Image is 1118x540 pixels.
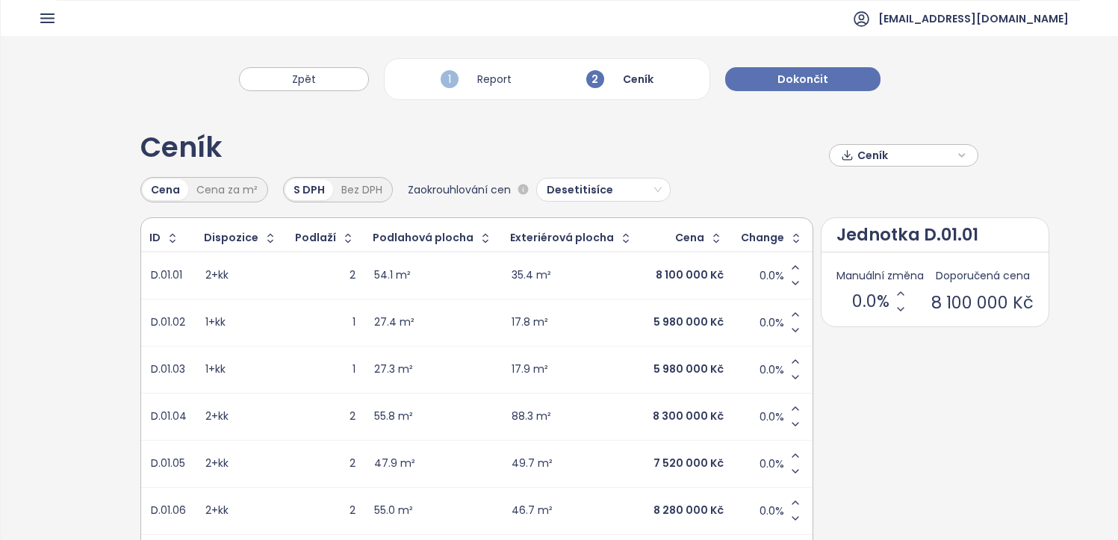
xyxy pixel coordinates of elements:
div: ID [149,233,161,243]
div: 49.7 m² [512,457,553,471]
div: 35.4 m² [512,269,551,282]
div: 8 100 000 Kč [656,269,724,282]
div: D.01.04 [151,410,187,423]
button: Decrease Min Price [893,301,909,317]
div: Dispozice [204,233,258,243]
div: 17.8 m² [512,316,548,329]
div: 27.4 m² [374,316,414,329]
span: Zaokrouhlování cen [408,181,511,198]
div: button [837,144,970,167]
div: 5 980 000 Kč [653,316,724,329]
div: Cena [143,179,188,200]
div: Report [437,66,515,92]
button: Decrease value [788,323,804,338]
div: D.01.03 [151,363,185,376]
div: D.01.06 [151,504,186,518]
button: Increase value [788,307,804,323]
div: Podlahová plocha [373,233,473,243]
span: 2 [586,70,604,88]
div: Change [741,233,784,243]
div: Bez DPH [333,179,391,200]
div: 2+kk [205,269,229,282]
span: 1 [441,70,459,88]
div: 2 [350,504,355,518]
button: Decrease value [788,417,804,432]
span: [EMAIL_ADDRESS][DOMAIN_NAME] [878,1,1069,37]
div: 8 280 000 Kč [653,504,724,518]
button: Increase value [788,448,804,464]
div: 2+kk [205,457,229,471]
div: Ceník [583,66,657,92]
div: Cena za m² [188,179,266,200]
button: Increase value [788,260,804,276]
div: 1+kk [205,363,226,376]
span: 0.0% [760,503,784,518]
button: Zpět [239,67,369,91]
div: Exteriérová plocha [510,233,614,243]
span: Manuální změna [836,267,924,284]
span: 0.0% [760,362,784,377]
div: 55.8 m² [374,410,413,423]
div: D.01.02 [151,316,185,329]
div: S DPH [285,179,333,200]
span: 0.0% [760,456,784,471]
div: Podlaží [295,233,336,243]
button: Increase value [788,354,804,370]
span: 0.0% [760,315,784,330]
div: 27.3 m² [374,363,413,376]
div: D.01.05 [151,457,185,471]
span: Jednotka D.01.01 [836,226,978,244]
div: Cena [675,233,704,243]
div: 1+kk [205,316,226,329]
span: Zpět [292,71,316,87]
span: 0.0% [760,268,784,283]
span: Doporučená cena [936,267,1030,284]
div: 1 [353,363,355,376]
div: Ceník [140,134,222,177]
span: Dokončit [777,71,828,87]
div: 54.1 m² [374,269,411,282]
button: Dokončit [725,67,881,91]
span: 0.0% [852,292,889,311]
div: 2 [350,410,355,423]
div: 46.7 m² [512,504,553,518]
button: Decrease value [788,276,804,291]
div: 55.0 m² [374,504,413,518]
button: Increase value [788,401,804,417]
div: 47.9 m² [374,457,415,471]
button: Increase Min Price [893,285,909,301]
div: 7 520 000 Kč [653,457,724,471]
button: Increase value [788,495,804,511]
span: Desetitisíce [541,179,631,201]
div: 88.3 m² [512,410,551,423]
div: 1 [353,316,355,329]
button: Decrease value [788,464,804,480]
span: Ceník [857,144,954,167]
span: 0.0% [760,409,784,424]
div: D.01.01 [151,269,182,282]
div: 2 [350,269,355,282]
div: 17.9 m² [512,363,548,376]
div: 8 300 000 Kč [653,410,724,423]
div: 2+kk [205,504,229,518]
span: 8 100 000 Kč [931,288,1034,319]
div: 2+kk [205,410,229,423]
button: Decrease value [788,370,804,385]
div: 5 980 000 Kč [653,363,724,376]
div: 2 [350,457,355,471]
button: Decrease value [788,511,804,527]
